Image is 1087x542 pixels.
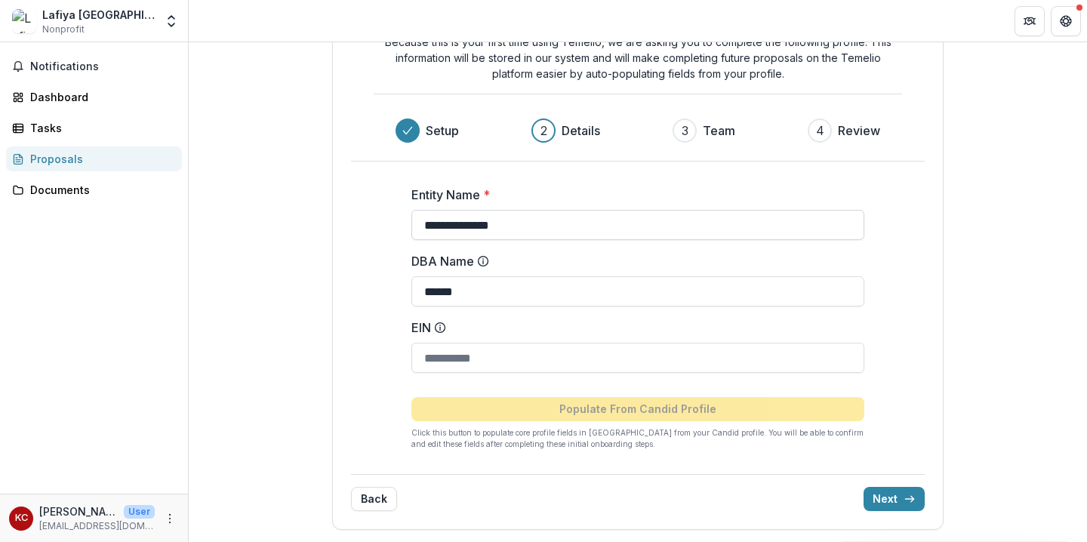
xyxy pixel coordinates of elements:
p: Because this is your first time using Temelio, we are asking you to complete the following profil... [374,34,902,82]
h3: Team [703,122,735,140]
a: Dashboard [6,85,182,109]
button: Notifications [6,54,182,79]
div: 3 [682,122,688,140]
span: Notifications [30,60,176,73]
div: Progress [396,119,880,143]
h3: Setup [426,122,459,140]
h3: Details [562,122,600,140]
button: Populate From Candid Profile [411,397,864,421]
label: DBA Name [411,252,855,270]
button: Get Help [1051,6,1081,36]
div: 2 [540,122,547,140]
p: User [124,505,155,519]
p: Click this button to populate core profile fields in [GEOGRAPHIC_DATA] from your Candid profile. ... [411,427,864,450]
a: Tasks [6,115,182,140]
label: Entity Name [411,186,855,204]
img: Lafiya Nigeria [12,9,36,33]
p: [EMAIL_ADDRESS][DOMAIN_NAME] [39,519,155,533]
h3: Review [838,122,880,140]
a: Documents [6,177,182,202]
div: Proposals [30,151,170,167]
button: Open entity switcher [161,6,182,36]
span: Nonprofit [42,23,85,36]
a: Proposals [6,146,182,171]
div: Dashboard [30,89,170,105]
button: Partners [1015,6,1045,36]
div: 4 [816,122,824,140]
div: Lafiya [GEOGRAPHIC_DATA] [42,7,155,23]
div: Documents [30,182,170,198]
button: More [161,510,179,528]
div: Klau Chmielowska [15,513,28,523]
div: Tasks [30,120,170,136]
label: EIN [411,319,855,337]
button: Next [864,487,925,511]
button: Back [351,487,397,511]
p: [PERSON_NAME] [39,504,118,519]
